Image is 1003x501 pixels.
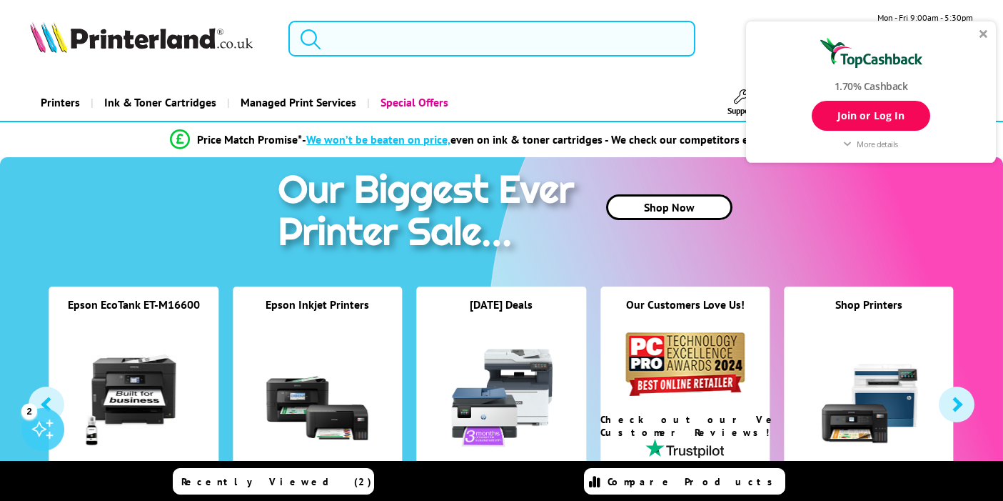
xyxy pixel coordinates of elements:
a: Special Offers [367,84,459,121]
a: Printerland Logo [30,21,271,56]
a: Epson EcoTank ET-M16600 [68,297,200,312]
a: Recently Viewed (2) [173,468,374,495]
a: Epson Inkjet Printers [266,297,369,312]
span: Compare Products [608,475,780,488]
span: Mon - Fri 9:00am - 5:30pm [877,11,973,24]
span: Recently Viewed (2) [181,475,372,488]
div: Our Customers Love Us! [600,297,770,329]
li: modal_Promise [7,127,957,152]
div: - even on ink & toner cartridges - We check our competitors every day! [302,132,793,147]
a: Support [727,89,755,116]
a: Shop Now [606,194,732,220]
a: Printers [30,84,91,121]
span: Price Match Promise* [197,132,302,147]
a: Managed Print Services [227,84,367,121]
span: We won’t be beaten on price, [306,132,450,147]
img: printer sale [271,157,589,269]
a: Compare Products [584,468,785,495]
a: Ink & Toner Cartridges [91,84,227,121]
div: [DATE] Deals [416,297,585,329]
div: 2 [21,403,37,419]
span: Support [727,105,755,116]
div: Check out our Verified Customer Reviews! [600,413,770,439]
span: Ink & Toner Cartridges [104,84,216,121]
img: Printerland Logo [30,21,253,53]
div: Shop Printers [784,297,953,329]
